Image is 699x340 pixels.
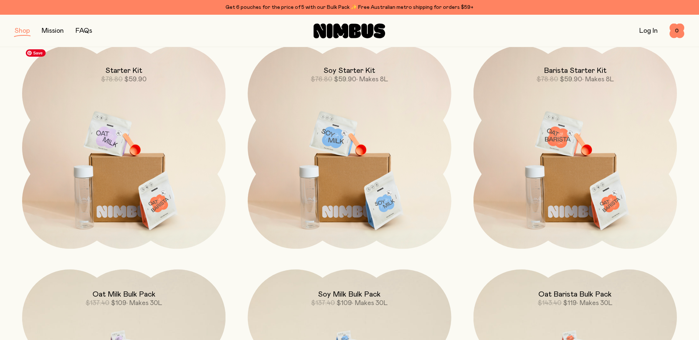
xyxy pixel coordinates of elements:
span: $78.80 [537,76,558,83]
span: • Makes 30L [352,300,388,307]
h2: Starter Kit [105,66,142,75]
a: Soy Starter Kit$76.80$59.90• Makes 8L [248,46,451,249]
span: $137.40 [85,300,109,307]
span: $76.80 [311,76,332,83]
a: Starter Kit$78.80$59.90 [22,46,226,249]
span: • Makes 30L [577,300,612,307]
h2: Soy Milk Bulk Pack [318,290,381,299]
span: $109 [336,300,352,307]
h2: Oat Milk Bulk Pack [92,290,155,299]
span: $59.90 [124,76,147,83]
div: Get 6 pouches for the price of 5 with our Bulk Pack ✨ Free Australian metro shipping for orders $59+ [15,3,684,12]
span: Save [26,49,46,57]
span: $143.40 [538,300,562,307]
h2: Barista Starter Kit [544,66,607,75]
span: • Makes 30L [126,300,162,307]
a: Barista Starter Kit$78.80$59.90• Makes 8L [473,46,677,249]
a: Log In [639,28,658,34]
h2: Oat Barista Bulk Pack [538,290,612,299]
span: $109 [111,300,126,307]
a: Mission [42,28,64,34]
button: 0 [670,24,684,38]
a: FAQs [76,28,92,34]
span: • Makes 8L [582,76,614,83]
span: $78.80 [101,76,123,83]
span: $59.90 [560,76,582,83]
h2: Soy Starter Kit [324,66,375,75]
span: $119 [563,300,577,307]
span: • Makes 8L [356,76,388,83]
span: $59.90 [334,76,356,83]
span: $137.40 [311,300,335,307]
